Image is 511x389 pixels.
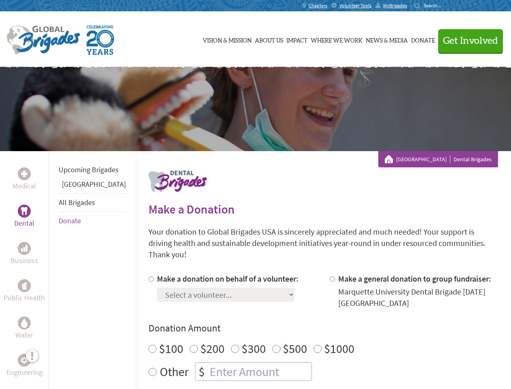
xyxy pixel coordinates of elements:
p: Public Health [4,292,45,304]
li: Upcoming Brigades [59,161,126,179]
div: Engineering [18,354,31,367]
label: $500 [283,341,307,356]
img: Dental [21,207,28,215]
label: $1000 [324,341,354,356]
div: Dental [18,205,31,218]
a: Vision & Mission [203,19,252,60]
li: Panama [59,179,126,193]
a: EngineeringEngineering [6,354,42,378]
div: $ [195,363,208,380]
div: Medical [18,167,31,180]
p: Engineering [6,367,42,378]
img: Engineering [21,357,28,363]
img: Medical [21,171,28,177]
span: Volunteer Tools [339,2,371,9]
input: Enter Amount [208,363,312,380]
img: Water [21,318,28,327]
a: Impact [286,19,307,60]
h2: Make a Donation [148,202,498,216]
a: Public HealthPublic Health [4,279,45,304]
h4: Donation Amount [148,322,498,335]
img: Global Brigades Logo [6,26,80,55]
button: Get Involved [438,29,503,52]
img: Business [21,245,28,252]
a: Where We Work [311,19,363,60]
label: Make a donation on behalf of a volunteer: [157,274,299,284]
label: $200 [200,341,225,356]
p: Water [15,329,33,341]
label: Make a general donation to group fundraiser: [338,274,491,284]
label: Other [160,362,189,381]
span: MyBrigades [383,2,407,9]
li: Donate [59,212,126,230]
a: All Brigades [59,198,95,207]
input: Search... [424,2,447,9]
a: Donate [59,216,81,225]
a: DentalDental [14,205,34,229]
a: News & Media [366,19,408,60]
span: Get Involved [443,36,498,46]
p: Medical [13,180,36,192]
div: Marquette University Dental Brigade [DATE] [GEOGRAPHIC_DATA] [338,286,498,309]
p: Business [11,255,38,266]
p: Dental [14,218,34,229]
img: Public Health [21,282,28,290]
a: BusinessBusiness [11,242,38,266]
img: Global Brigades Celebrating 20 Years [87,26,114,55]
img: logo-dental.png [148,171,207,192]
a: Upcoming Brigades [59,165,119,174]
span: Chapters [309,2,327,9]
div: Dental Brigades [385,155,492,163]
div: Business [18,242,31,255]
a: [GEOGRAPHIC_DATA] [396,155,450,163]
li: All Brigades [59,193,126,212]
label: $300 [242,341,266,356]
p: Your donation to Global Brigades USA is sincerely appreciated and much needed! Your support is dr... [148,226,498,260]
label: $100 [159,341,183,356]
a: [GEOGRAPHIC_DATA] [62,180,126,189]
div: Public Health [18,279,31,292]
div: Water [18,316,31,329]
a: About Us [255,19,283,60]
a: Donate [411,19,435,60]
a: WaterWater [15,316,33,341]
a: MedicalMedical [13,167,36,192]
